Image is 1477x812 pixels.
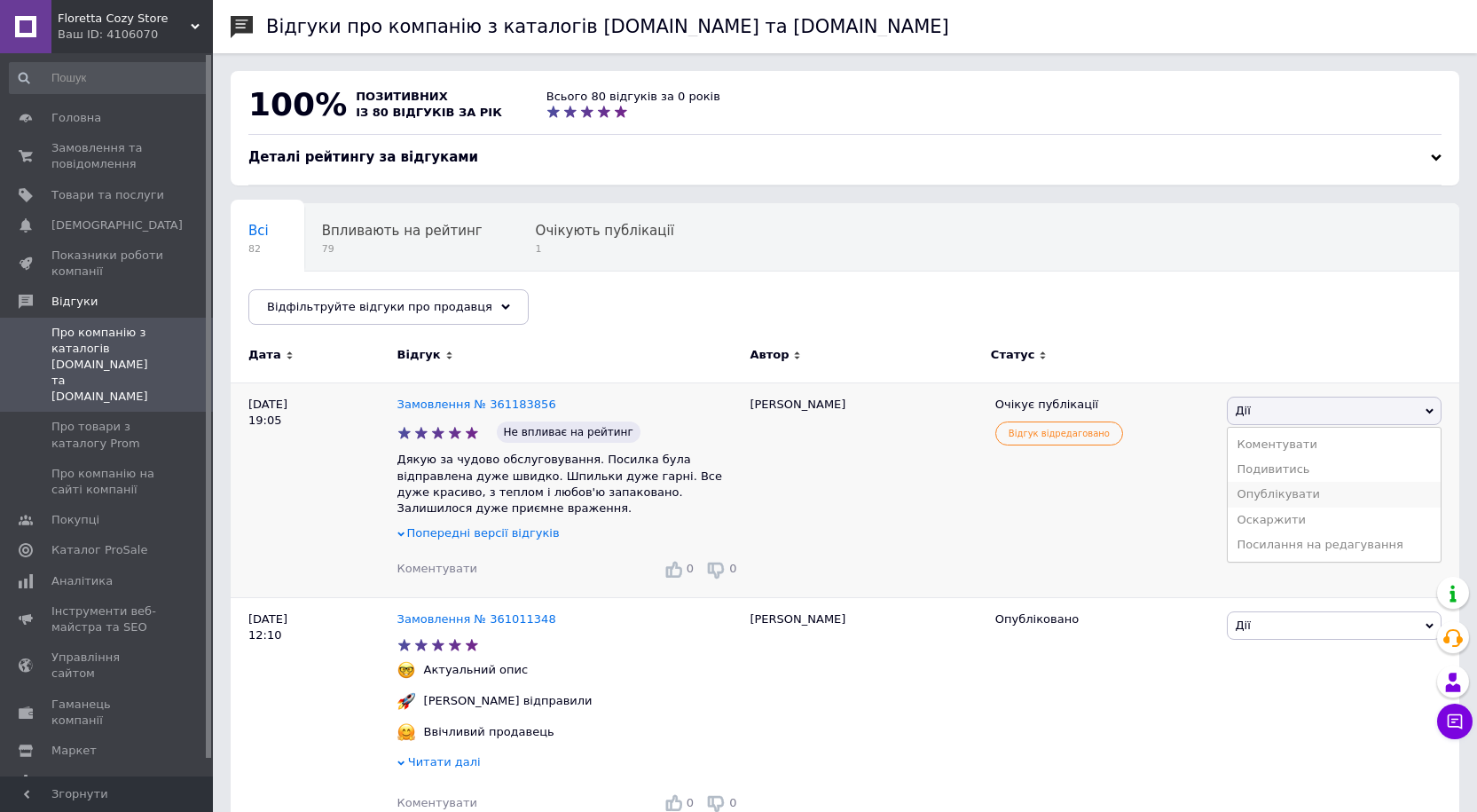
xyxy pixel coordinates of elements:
div: Ваш ID: 4106070 [58,27,213,43]
span: Дата [248,347,281,363]
span: Товари та послуги [51,187,164,203]
span: Каталог ProSale [51,542,147,558]
div: Актуальний опис [420,662,533,678]
div: Всього 80 відгуків за 0 років [546,89,720,105]
span: Аналітика [51,573,113,589]
span: Відгук відредаговано [995,422,1123,445]
span: Інструменти веб-майстра та SEO [51,603,164,635]
div: Очікує публікації [995,397,1214,413]
span: Деталі рейтингу за відгуками [248,149,478,165]
span: Відгук [397,347,441,363]
span: Відфільтруйте відгуки про продавця [267,300,492,313]
span: Всі [248,223,269,239]
span: із 80 відгуків за рік [356,106,502,119]
span: Показники роботи компанії [51,248,164,280]
span: 82 [248,242,269,256]
span: Про товари з каталогу Prom [51,419,164,451]
span: Дії [1235,619,1250,632]
button: Чат з покупцем [1437,704,1473,739]
h1: Відгуки про компанію з каталогів [DOMAIN_NAME] та [DOMAIN_NAME] [266,16,949,37]
span: [DEMOGRAPHIC_DATA] [51,217,183,233]
span: Впливають на рейтинг [322,223,483,239]
span: позитивних [356,90,448,103]
span: Замовлення та повідомлення [51,140,164,172]
span: Автор [750,347,789,363]
div: Деталі рейтингу за відгуками [248,148,1442,167]
span: Статус [991,347,1035,363]
div: Коментувати [397,795,477,811]
img: :nerd_face: [397,661,415,679]
span: Читати далі [408,755,481,769]
div: Ввічливий продавець [420,724,559,740]
div: Опубліковано [995,611,1214,627]
span: Управління сайтом [51,650,164,682]
span: Попередні версії відгуків [407,526,560,540]
span: Налаштування [51,773,142,789]
li: Оскаржити [1228,508,1441,532]
div: Опубліковані без коментаря [231,272,464,339]
span: 0 [729,796,736,809]
span: Дії [1235,404,1250,417]
span: Floretta Cozy Store [58,11,191,27]
div: [DATE] 19:05 [231,382,397,597]
span: 79 [322,242,483,256]
span: Маркет [51,743,97,759]
span: 0 [687,796,694,809]
span: Гаманець компанії [51,697,164,729]
span: Про компанію з каталогів [DOMAIN_NAME] та [DOMAIN_NAME] [51,325,164,406]
span: Очікують публікації [536,223,674,239]
span: 0 [687,562,694,575]
span: Опубліковані без комен... [248,290,428,306]
li: Коментувати [1228,432,1441,457]
li: Подивитись [1228,457,1441,482]
span: Коментувати [397,562,477,575]
span: Не впливає на рейтинг [497,422,640,443]
img: :rocket: [397,692,415,710]
li: Опублікувати [1228,482,1441,507]
span: 1 [536,242,674,256]
div: [PERSON_NAME] відправили [420,693,597,709]
span: 100% [248,86,347,122]
span: Головна [51,110,101,126]
a: Замовлення № 361011348 [397,612,556,626]
span: Відгуки [51,294,98,310]
p: Дякую за чудово обслуговування. Посилка була відправлена дуже швидко. Шпильки дуже гарні. Все дуж... [397,452,742,516]
span: 0 [729,562,736,575]
div: Коментувати [397,561,477,577]
a: Замовлення № 361183856 [397,398,556,411]
li: Посилання на редагування [1228,532,1441,557]
div: Читати далі [397,754,742,775]
img: :hugging_face: [397,723,415,741]
input: Пошук [9,62,209,94]
span: Про компанію на сайті компанії [51,466,164,498]
span: Коментувати [397,796,477,809]
span: Покупці [51,512,99,528]
div: [PERSON_NAME] [741,382,986,597]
